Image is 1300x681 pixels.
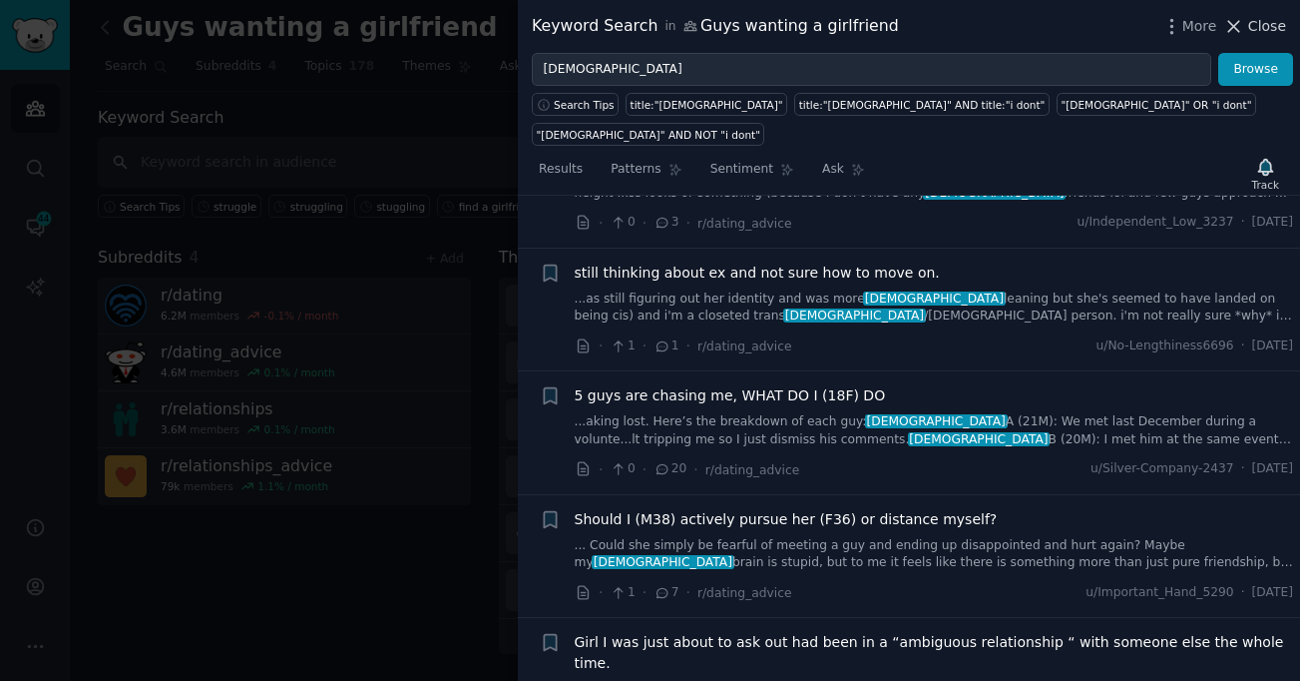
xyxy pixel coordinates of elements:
[532,53,1211,87] input: Try a keyword related to your business
[539,161,583,179] span: Results
[697,340,792,353] span: r/dating_advice
[908,432,1051,446] span: [DEMOGRAPHIC_DATA]
[1061,98,1251,112] div: "[DEMOGRAPHIC_DATA]" OR "i dont"
[626,93,787,116] a: title:"[DEMOGRAPHIC_DATA]"
[1245,153,1286,195] button: Track
[575,291,1294,326] a: ...as still figuring out her identity and was more[DEMOGRAPHIC_DATA]leaning but she's seemed to h...
[599,336,603,356] span: ·
[865,414,1008,428] span: [DEMOGRAPHIC_DATA]
[643,459,647,480] span: ·
[697,217,792,231] span: r/dating_advice
[532,14,899,39] div: Keyword Search Guys wanting a girlfriend
[686,336,690,356] span: ·
[1252,460,1293,478] span: [DATE]
[794,93,1050,116] a: title:"[DEMOGRAPHIC_DATA]" AND title:"i dont"
[532,93,619,116] button: Search Tips
[653,460,686,478] span: 20
[686,213,690,234] span: ·
[1182,16,1217,37] span: More
[693,459,697,480] span: ·
[575,413,1294,448] a: ...aking lost. Here’s the breakdown of each guy:[DEMOGRAPHIC_DATA]A (21M): We met last December d...
[599,213,603,234] span: ·
[1252,584,1293,602] span: [DATE]
[703,154,801,195] a: Sentiment
[1161,16,1217,37] button: More
[532,123,764,146] a: "[DEMOGRAPHIC_DATA]" AND NOT "i dont"
[643,213,647,234] span: ·
[575,632,1294,674] a: Girl I was just about to ask out had been in a “ambiguous relationship “ with someone else the wh...
[653,338,678,355] span: 1
[1078,214,1234,232] span: u/Independent_Low_3237
[631,98,783,112] div: title:"[DEMOGRAPHIC_DATA]"
[1218,53,1293,87] button: Browse
[575,263,940,284] a: still thinking about ex and not sure how to move on.
[643,582,647,603] span: ·
[1248,16,1286,37] span: Close
[653,214,678,232] span: 3
[604,154,688,195] a: Patterns
[1241,584,1245,602] span: ·
[537,128,760,142] div: "[DEMOGRAPHIC_DATA]" AND NOT "i dont"
[532,154,590,195] a: Results
[799,98,1046,112] div: title:"[DEMOGRAPHIC_DATA]" AND title:"i dont"
[1252,178,1279,192] div: Track
[554,98,615,112] span: Search Tips
[697,586,792,600] span: r/dating_advice
[643,336,647,356] span: ·
[610,338,635,355] span: 1
[610,214,635,232] span: 0
[592,555,734,569] span: [DEMOGRAPHIC_DATA]
[599,582,603,603] span: ·
[610,460,635,478] span: 0
[923,186,1066,200] span: [DEMOGRAPHIC_DATA]
[653,584,678,602] span: 7
[610,584,635,602] span: 1
[575,509,998,530] a: Should I (M38) actively pursue her (F36) or distance myself?
[575,385,886,406] a: 5 guys are chasing me, WHAT DO I (18F) DO
[710,161,773,179] span: Sentiment
[664,18,675,36] span: in
[686,582,690,603] span: ·
[1241,214,1245,232] span: ·
[1241,460,1245,478] span: ·
[783,309,926,323] span: [DEMOGRAPHIC_DATA]
[822,161,844,179] span: Ask
[575,537,1294,572] a: ... Could she simply be fearful of meeting a guy and ending up disappointed and hurt again? Maybe...
[1096,338,1234,355] span: u/No-Lengthiness6696
[863,292,1006,306] span: [DEMOGRAPHIC_DATA]
[1085,584,1233,602] span: u/Important_Hand_5290
[705,463,800,477] span: r/dating_advice
[599,459,603,480] span: ·
[1223,16,1286,37] button: Close
[1057,93,1256,116] a: "[DEMOGRAPHIC_DATA]" OR "i dont"
[1090,460,1234,478] span: u/Silver-Company-2437
[1241,338,1245,355] span: ·
[815,154,872,195] a: Ask
[1252,338,1293,355] span: [DATE]
[611,161,660,179] span: Patterns
[1252,214,1293,232] span: [DATE]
